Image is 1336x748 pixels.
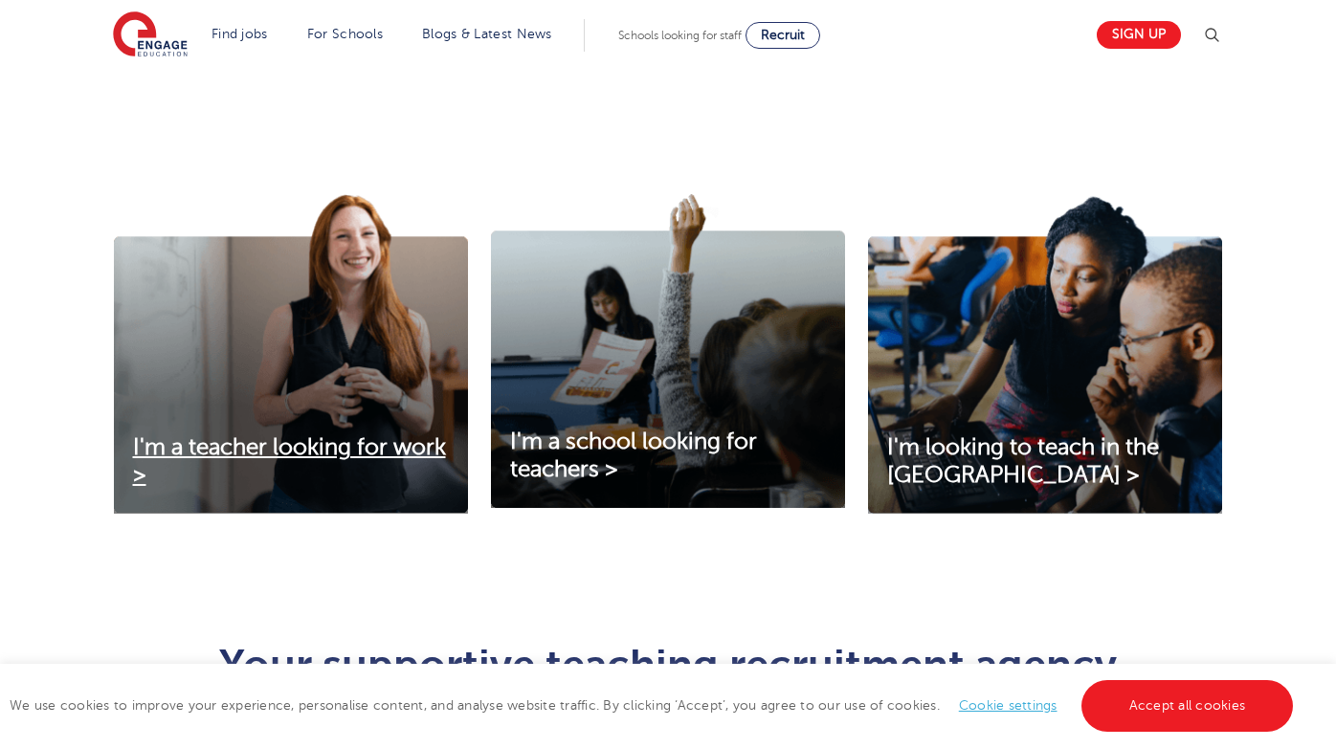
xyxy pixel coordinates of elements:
span: We use cookies to improve your experience, personalise content, and analyse website traffic. By c... [10,698,1298,713]
a: For Schools [307,27,383,41]
a: Find jobs [212,27,268,41]
span: Recruit [761,28,805,42]
a: Blogs & Latest News [422,27,552,41]
img: I'm a teacher looking for work [114,194,468,514]
img: I'm looking to teach in the UK [868,194,1222,514]
a: I'm a teacher looking for work > [114,434,468,490]
span: I'm a school looking for teachers > [510,429,757,482]
span: I'm looking to teach in the [GEOGRAPHIC_DATA] > [887,434,1159,488]
a: Recruit [746,22,820,49]
img: Engage Education [113,11,188,59]
a: Accept all cookies [1081,680,1294,732]
h1: Your supportive teaching recruitment agency [199,644,1138,686]
a: I'm a school looking for teachers > [491,429,845,484]
span: Schools looking for staff [618,29,742,42]
span: I'm a teacher looking for work > [133,434,446,488]
a: Cookie settings [959,698,1058,713]
a: Sign up [1097,21,1181,49]
img: I'm a school looking for teachers [491,194,845,508]
a: I'm looking to teach in the [GEOGRAPHIC_DATA] > [868,434,1222,490]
